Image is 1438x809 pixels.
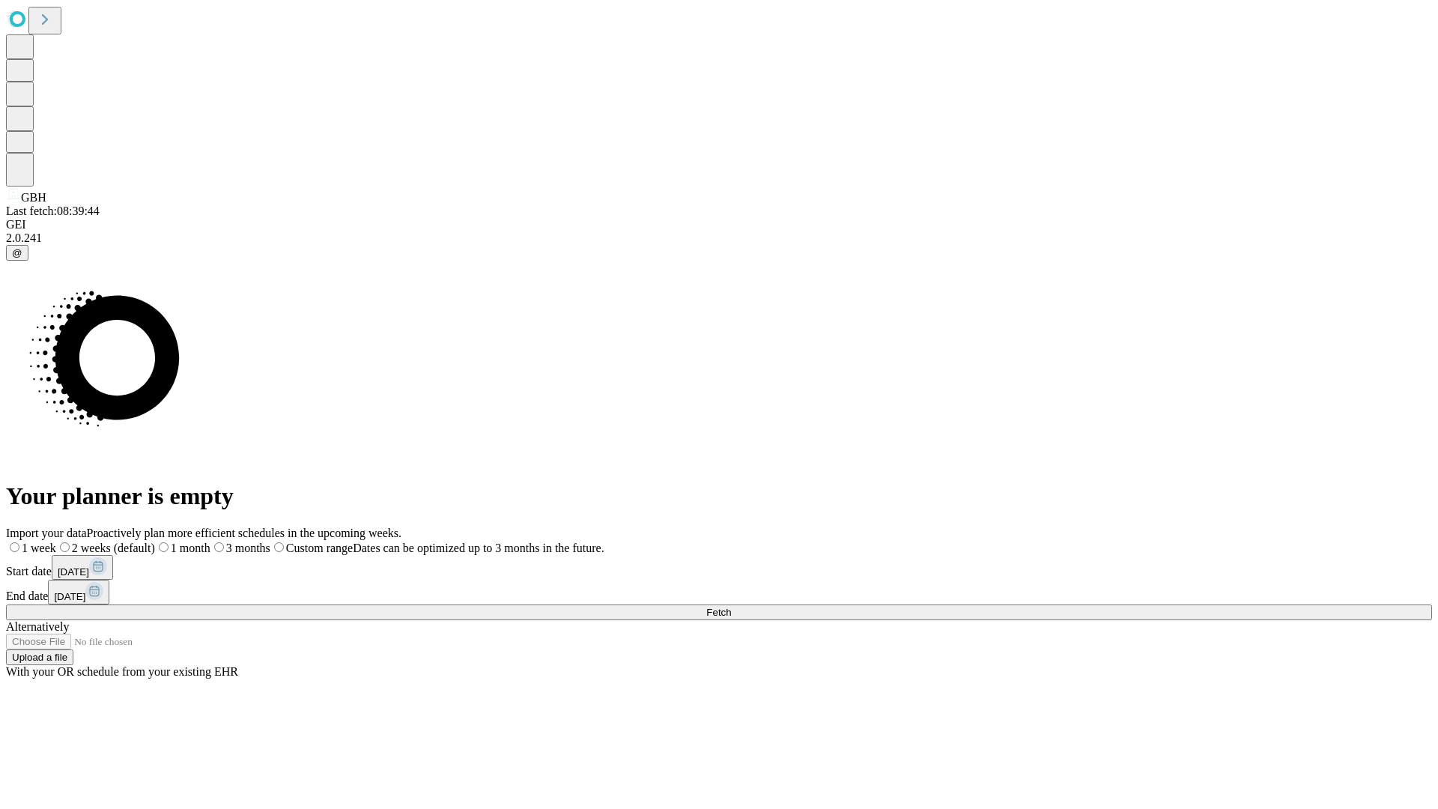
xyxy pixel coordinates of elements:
[58,566,89,578] span: [DATE]
[10,542,19,552] input: 1 week
[226,542,270,554] span: 3 months
[12,247,22,258] span: @
[52,555,113,580] button: [DATE]
[6,620,69,633] span: Alternatively
[6,482,1432,510] h1: Your planner is empty
[159,542,169,552] input: 1 month
[22,542,56,554] span: 1 week
[6,605,1432,620] button: Fetch
[48,580,109,605] button: [DATE]
[60,542,70,552] input: 2 weeks (default)
[87,527,401,539] span: Proactively plan more efficient schedules in the upcoming weeks.
[21,191,46,204] span: GBH
[6,555,1432,580] div: Start date
[274,542,284,552] input: Custom rangeDates can be optimized up to 3 months in the future.
[6,204,100,217] span: Last fetch: 08:39:44
[6,218,1432,231] div: GEI
[72,542,155,554] span: 2 weeks (default)
[6,527,87,539] span: Import your data
[706,607,731,618] span: Fetch
[6,231,1432,245] div: 2.0.241
[286,542,353,554] span: Custom range
[214,542,224,552] input: 3 months
[353,542,604,554] span: Dates can be optimized up to 3 months in the future.
[54,591,85,602] span: [DATE]
[6,665,238,678] span: With your OR schedule from your existing EHR
[6,580,1432,605] div: End date
[6,649,73,665] button: Upload a file
[171,542,210,554] span: 1 month
[6,245,28,261] button: @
